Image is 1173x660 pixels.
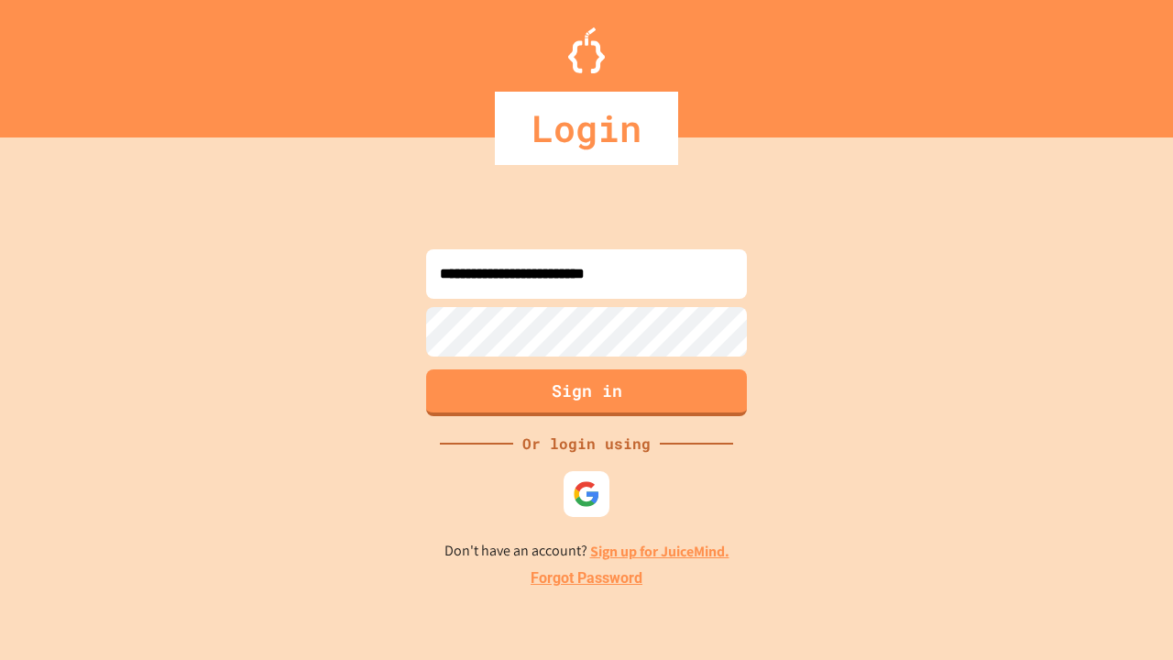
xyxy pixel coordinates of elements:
p: Don't have an account? [444,540,729,563]
div: Login [495,92,678,165]
a: Forgot Password [531,567,642,589]
img: Logo.svg [568,27,605,73]
img: google-icon.svg [573,480,600,508]
button: Sign in [426,369,747,416]
a: Sign up for JuiceMind. [590,542,729,561]
div: Or login using [513,433,660,455]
